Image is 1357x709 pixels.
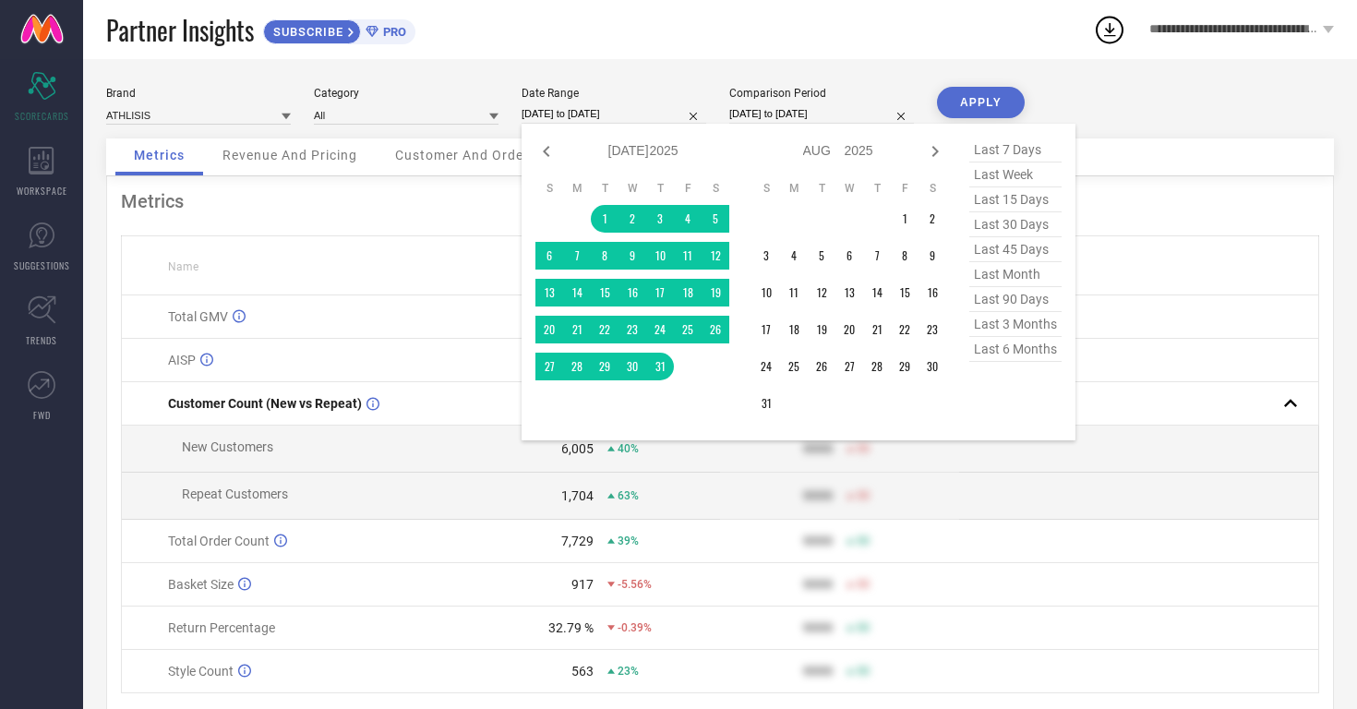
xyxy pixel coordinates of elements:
[563,279,591,306] td: Mon Jul 14 2025
[548,620,594,635] div: 32.79 %
[969,187,1062,212] span: last 15 days
[618,578,652,591] span: -5.56%
[222,148,357,162] span: Revenue And Pricing
[780,353,808,380] td: Mon Aug 25 2025
[618,489,639,502] span: 63%
[563,242,591,270] td: Mon Jul 07 2025
[857,489,870,502] span: 50
[106,11,254,49] span: Partner Insights
[535,140,558,162] div: Previous month
[803,441,833,456] div: 9999
[264,25,348,39] span: SUBSCRIBE
[937,87,1025,118] button: APPLY
[168,396,362,411] span: Customer Count (New vs Repeat)
[702,205,729,233] td: Sat Jul 05 2025
[182,439,273,454] span: New Customers
[863,316,891,343] td: Thu Aug 21 2025
[646,316,674,343] td: Thu Jul 24 2025
[729,87,914,100] div: Comparison Period
[857,621,870,634] span: 50
[674,242,702,270] td: Fri Jul 11 2025
[808,353,835,380] td: Tue Aug 26 2025
[919,353,946,380] td: Sat Aug 30 2025
[33,408,51,422] span: FWD
[969,138,1062,162] span: last 7 days
[803,577,833,592] div: 9999
[803,534,833,548] div: 9999
[571,664,594,679] div: 563
[535,242,563,270] td: Sun Jul 06 2025
[168,309,228,324] span: Total GMV
[919,205,946,233] td: Sat Aug 02 2025
[674,316,702,343] td: Fri Jul 25 2025
[702,181,729,196] th: Saturday
[780,181,808,196] th: Monday
[969,312,1062,337] span: last 3 months
[591,279,618,306] td: Tue Jul 15 2025
[752,181,780,196] th: Sunday
[674,181,702,196] th: Friday
[134,148,185,162] span: Metrics
[969,212,1062,237] span: last 30 days
[752,279,780,306] td: Sun Aug 10 2025
[561,441,594,456] div: 6,005
[263,15,415,44] a: SUBSCRIBEPRO
[535,353,563,380] td: Sun Jul 27 2025
[535,279,563,306] td: Sun Jul 13 2025
[924,140,946,162] div: Next month
[674,279,702,306] td: Fri Jul 18 2025
[969,337,1062,362] span: last 6 months
[752,390,780,417] td: Sun Aug 31 2025
[857,442,870,455] span: 50
[891,316,919,343] td: Fri Aug 22 2025
[561,534,594,548] div: 7,729
[919,242,946,270] td: Sat Aug 09 2025
[618,205,646,233] td: Wed Jul 02 2025
[168,664,234,679] span: Style Count
[891,279,919,306] td: Fri Aug 15 2025
[646,353,674,380] td: Thu Jul 31 2025
[618,665,639,678] span: 23%
[618,442,639,455] span: 40%
[535,316,563,343] td: Sun Jul 20 2025
[561,488,594,503] div: 1,704
[702,316,729,343] td: Sat Jul 26 2025
[780,279,808,306] td: Mon Aug 11 2025
[15,109,69,123] span: SCORECARDS
[26,333,57,347] span: TRENDS
[618,316,646,343] td: Wed Jul 23 2025
[618,242,646,270] td: Wed Jul 09 2025
[835,181,863,196] th: Wednesday
[857,578,870,591] span: 50
[182,487,288,501] span: Repeat Customers
[863,242,891,270] td: Thu Aug 07 2025
[591,316,618,343] td: Tue Jul 22 2025
[168,260,198,273] span: Name
[14,258,70,272] span: SUGGESTIONS
[646,205,674,233] td: Thu Jul 03 2025
[835,353,863,380] td: Wed Aug 27 2025
[618,181,646,196] th: Wednesday
[891,353,919,380] td: Fri Aug 29 2025
[808,316,835,343] td: Tue Aug 19 2025
[121,190,1319,212] div: Metrics
[857,665,870,678] span: 50
[891,205,919,233] td: Fri Aug 01 2025
[780,242,808,270] td: Mon Aug 04 2025
[378,25,406,39] span: PRO
[395,148,536,162] span: Customer And Orders
[522,87,706,100] div: Date Range
[891,181,919,196] th: Friday
[969,262,1062,287] span: last month
[563,316,591,343] td: Mon Jul 21 2025
[591,181,618,196] th: Tuesday
[752,316,780,343] td: Sun Aug 17 2025
[591,353,618,380] td: Tue Jul 29 2025
[702,242,729,270] td: Sat Jul 12 2025
[969,287,1062,312] span: last 90 days
[17,184,67,198] span: WORKSPACE
[729,104,914,124] input: Select comparison period
[535,181,563,196] th: Sunday
[808,181,835,196] th: Tuesday
[835,279,863,306] td: Wed Aug 13 2025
